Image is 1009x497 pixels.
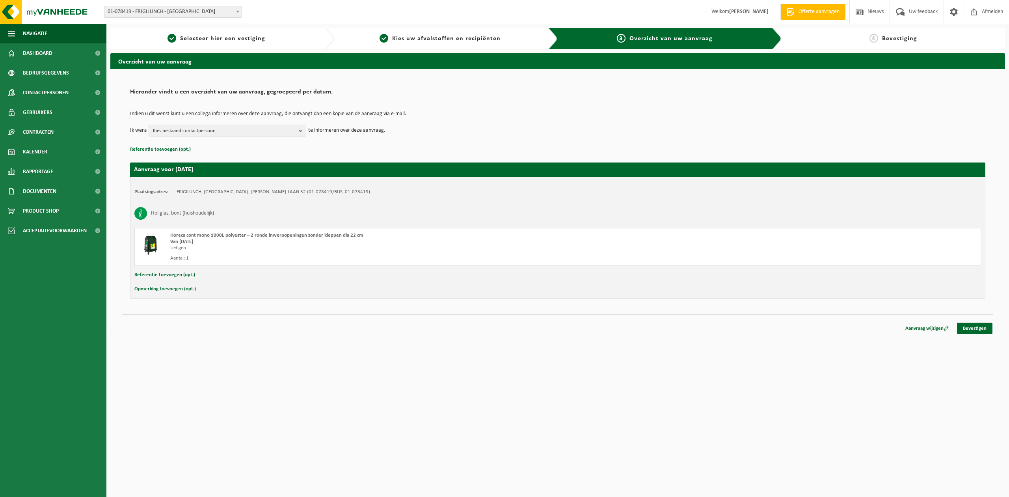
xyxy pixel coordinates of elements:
span: 01-078419 - FRIGILUNCH - VEURNE [104,6,242,18]
span: 3 [617,34,626,43]
span: Overzicht van uw aanvraag [629,35,713,42]
h2: Overzicht van uw aanvraag [110,53,1005,69]
td: FRIGILUNCH, [GEOGRAPHIC_DATA], [PERSON_NAME]-LAAN 52 (01-078419/BUS, 01-078419) [177,189,370,195]
div: Ledigen [170,245,589,251]
button: Referentie toevoegen (opt.) [130,144,191,155]
a: 1Selecteer hier een vestiging [114,34,318,43]
p: te informeren over deze aanvraag. [308,125,385,136]
span: 4 [869,34,878,43]
strong: Plaatsingsadres: [134,189,169,194]
a: Aanvraag wijzigen [899,323,955,334]
span: Contracten [23,122,54,142]
span: 01-078419 - FRIGILUNCH - VEURNE [104,6,242,17]
p: Indien u dit wenst kunt u een collega informeren over deze aanvraag, die ontvangt dan een kopie v... [130,111,985,117]
img: CR-HR-1C-1000-PES-01.png [139,232,162,256]
span: Kalender [23,142,47,162]
span: Rapportage [23,162,53,181]
span: Dashboard [23,43,52,63]
strong: [PERSON_NAME] [729,9,769,15]
span: Acceptatievoorwaarden [23,221,87,241]
span: Bevestiging [882,35,917,42]
span: Kies bestaand contactpersoon [153,125,296,137]
span: Gebruikers [23,103,52,122]
p: Ik wens [130,125,147,136]
span: Navigatie [23,24,47,43]
span: Horeca cont mono 1000L polyester – 2 ronde inwerpopeningen zonder kleppen dia 22 cm [170,233,363,238]
span: Offerte aanvragen [797,8,841,16]
strong: Aanvraag voor [DATE] [134,166,193,173]
h3: Hol glas, bont (huishoudelijk) [151,207,214,220]
span: Documenten [23,181,56,201]
span: Product Shop [23,201,59,221]
button: Kies bestaand contactpersoon [149,125,306,136]
span: Contactpersonen [23,83,69,103]
span: 2 [380,34,388,43]
h2: Hieronder vindt u een overzicht van uw aanvraag, gegroepeerd per datum. [130,89,985,99]
span: Kies uw afvalstoffen en recipiënten [392,35,501,42]
span: Selecteer hier een vestiging [180,35,265,42]
a: Offerte aanvragen [780,4,845,20]
span: 1 [168,34,176,43]
span: Bedrijfsgegevens [23,63,69,83]
strong: Van [DATE] [170,239,193,244]
button: Referentie toevoegen (opt.) [134,270,195,280]
div: Aantal: 1 [170,255,589,262]
a: Bevestigen [957,323,992,334]
a: 2Kies uw afvalstoffen en recipiënten [338,34,542,43]
button: Opmerking toevoegen (opt.) [134,284,196,294]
